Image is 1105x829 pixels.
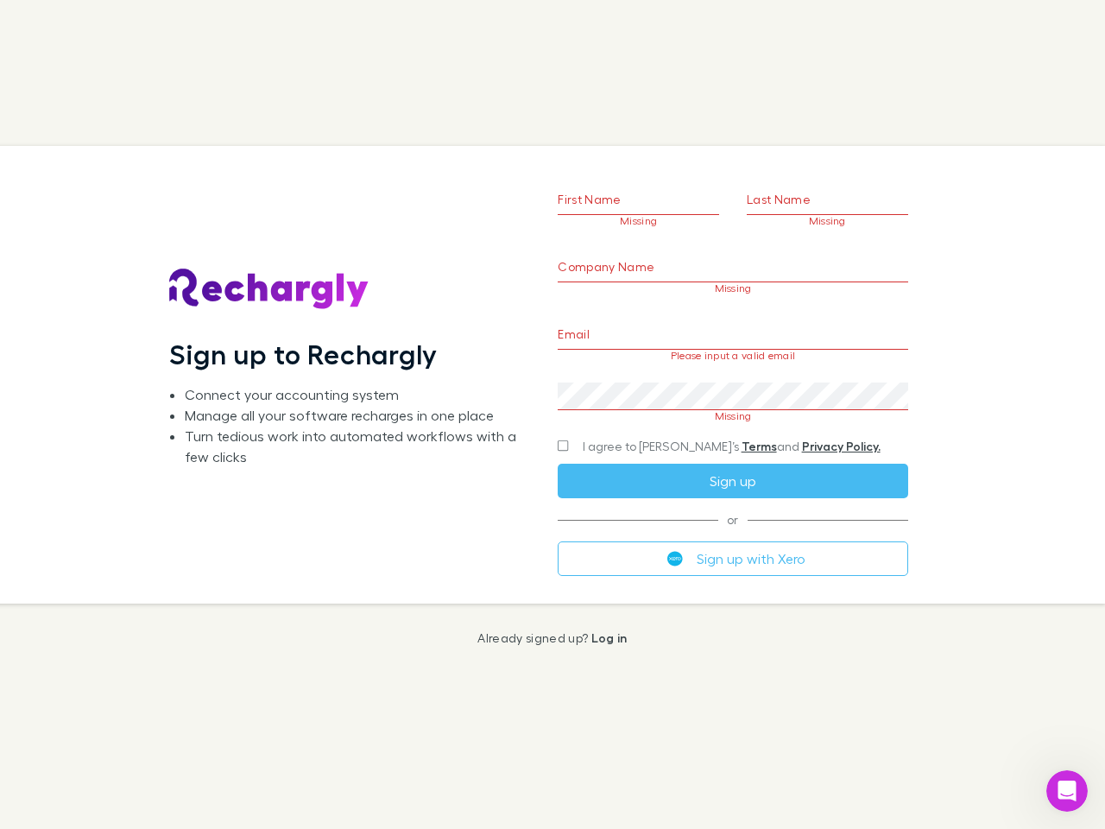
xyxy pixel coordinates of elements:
[742,439,777,453] a: Terms
[747,215,908,227] p: Missing
[185,426,530,467] li: Turn tedious work into automated workflows with a few clicks
[558,410,907,422] p: Missing
[558,350,907,362] p: Please input a valid email
[558,282,907,294] p: Missing
[169,269,369,310] img: Rechargly's Logo
[802,439,881,453] a: Privacy Policy.
[477,631,627,645] p: Already signed up?
[591,630,628,645] a: Log in
[667,551,683,566] img: Xero's logo
[1046,770,1088,812] iframe: Intercom live chat
[583,438,881,455] span: I agree to [PERSON_NAME]’s and
[558,541,907,576] button: Sign up with Xero
[185,405,530,426] li: Manage all your software recharges in one place
[558,215,719,227] p: Missing
[169,338,438,370] h1: Sign up to Rechargly
[558,519,907,520] span: or
[558,464,907,498] button: Sign up
[185,384,530,405] li: Connect your accounting system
